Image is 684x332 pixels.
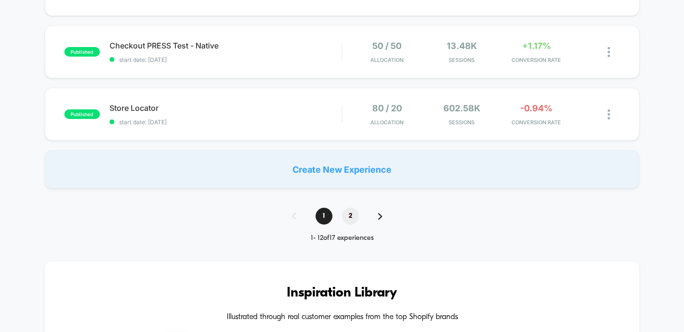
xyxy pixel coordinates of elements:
span: -0.94% [520,103,552,113]
span: Sessions [427,119,497,126]
span: 50 / 50 [372,41,402,51]
span: 1 [316,208,332,225]
span: 13.48k [447,41,477,51]
span: 602.58k [443,103,480,113]
span: 80 / 20 [372,103,402,113]
span: CONVERSION RATE [501,57,572,63]
span: Sessions [427,57,497,63]
span: CONVERSION RATE [501,119,572,126]
span: start date: [DATE] [110,56,342,63]
div: Create New Experience [45,150,640,189]
span: Allocation [370,57,403,63]
span: start date: [DATE] [110,119,342,126]
img: close [608,47,610,57]
span: Checkout PRESS Test - Native [110,41,342,50]
span: published [64,47,100,57]
h3: Inspiration Library [73,285,611,301]
img: pagination forward [378,213,382,220]
span: +1.17% [522,41,551,51]
h4: Illustrated through real customer examples from the top Shopify brands [73,313,611,322]
span: published [64,109,100,119]
span: Store Locator [110,103,342,113]
span: 2 [342,208,359,225]
div: 1 - 12 of 17 experiences [282,234,402,242]
span: Allocation [370,119,403,126]
img: close [608,109,610,119]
